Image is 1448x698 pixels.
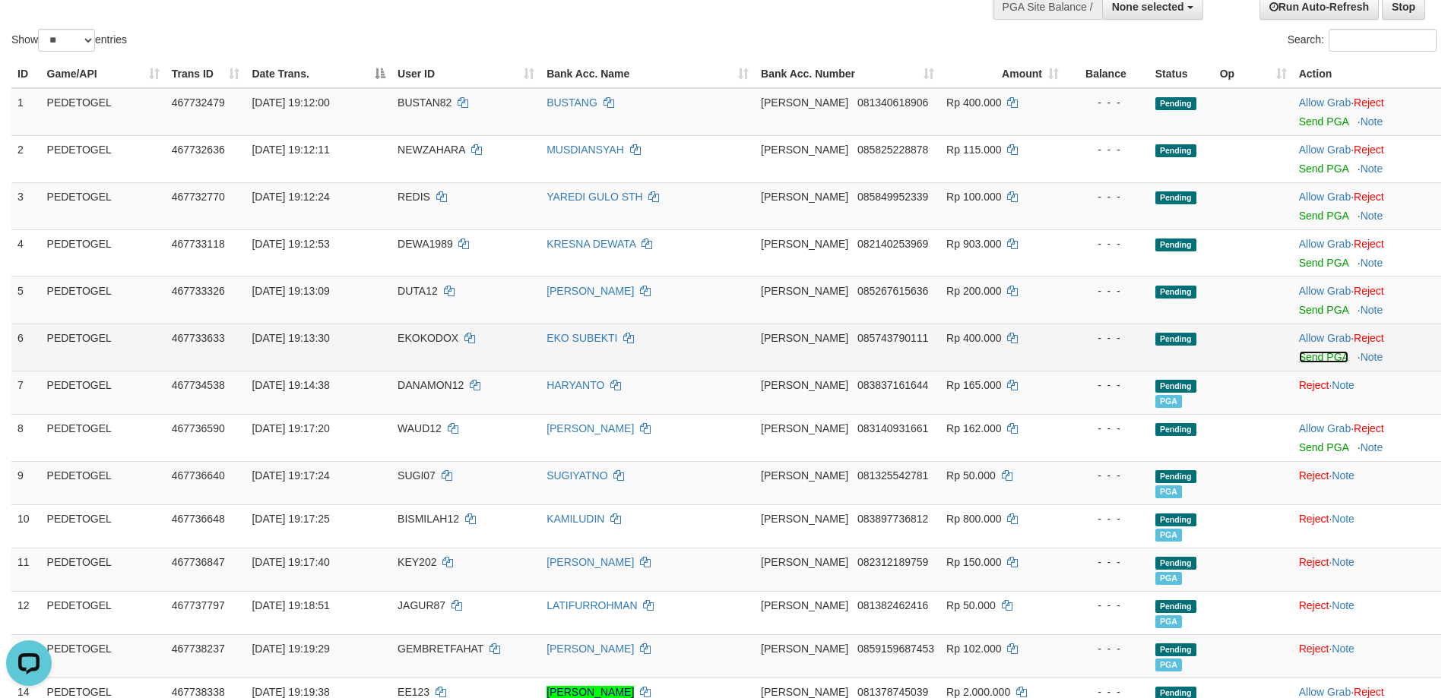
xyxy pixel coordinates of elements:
[761,469,848,482] span: [PERSON_NAME]
[172,96,225,109] span: 467732479
[1071,283,1143,298] div: - - -
[946,285,1001,297] span: Rp 200.000
[1299,304,1348,316] a: Send PGA
[547,643,634,655] a: [PERSON_NAME]
[547,556,634,568] a: [PERSON_NAME]
[398,469,436,482] span: SUGI07
[1155,286,1196,298] span: Pending
[761,332,848,344] span: [PERSON_NAME]
[1293,324,1441,371] td: ·
[1354,238,1384,250] a: Reject
[1299,238,1354,250] span: ·
[761,643,848,655] span: [PERSON_NAME]
[1155,333,1196,346] span: Pending
[1293,548,1441,591] td: ·
[946,191,1001,203] span: Rp 100.000
[946,332,1001,344] span: Rp 400.000
[1155,144,1196,157] span: Pending
[398,556,436,568] span: KEY202
[946,556,1001,568] span: Rp 150.000
[398,422,442,434] span: WAUD12
[1329,29,1437,52] input: Search:
[172,556,225,568] span: 467736847
[940,60,1065,88] th: Amount: activate to sort column ascending
[1155,557,1196,570] span: Pending
[252,422,329,434] span: [DATE] 19:17:20
[41,591,166,634] td: PEDETOGEL
[761,422,848,434] span: [PERSON_NAME]
[761,285,848,297] span: [PERSON_NAME]
[1361,210,1383,222] a: Note
[1299,163,1348,175] a: Send PGA
[11,60,41,88] th: ID
[946,238,1001,250] span: Rp 903.000
[1155,600,1196,613] span: Pending
[398,144,465,156] span: NEWZAHARA
[252,144,329,156] span: [DATE] 19:12:11
[1299,332,1354,344] span: ·
[946,599,996,611] span: Rp 50.000
[252,238,329,250] span: [DATE] 19:12:53
[547,469,607,482] a: SUGIYATNO
[547,191,643,203] a: YAREDI GULO STH
[755,60,940,88] th: Bank Acc. Number: activate to sort column ascending
[857,686,928,698] span: Copy 081378745039 to clipboard
[11,182,41,229] td: 3
[1071,236,1143,251] div: - - -
[1361,351,1383,363] a: Note
[252,379,329,391] span: [DATE] 19:14:38
[11,135,41,182] td: 2
[761,191,848,203] span: [PERSON_NAME]
[1332,513,1355,525] a: Note
[1293,371,1441,414] td: ·
[11,324,41,371] td: 6
[857,599,928,611] span: Copy 081382462416 to clipboard
[1071,598,1143,613] div: - - -
[252,599,329,611] span: [DATE] 19:18:51
[1293,88,1441,136] td: ·
[761,238,848,250] span: [PERSON_NAME]
[1354,686,1384,698] a: Reject
[1155,615,1182,628] span: PGA
[761,379,848,391] span: [PERSON_NAME]
[1299,191,1351,203] a: Allow Grab
[166,60,246,88] th: Trans ID: activate to sort column ascending
[11,461,41,504] td: 9
[41,88,166,136] td: PEDETOGEL
[1071,377,1143,393] div: - - -
[1361,441,1383,453] a: Note
[1299,96,1354,109] span: ·
[246,60,391,88] th: Date Trans.: activate to sort column descending
[1299,556,1329,568] a: Reject
[1155,643,1196,656] span: Pending
[1155,572,1182,585] span: PGA
[41,229,166,276] td: PEDETOGEL
[1354,191,1384,203] a: Reject
[547,422,634,434] a: [PERSON_NAME]
[172,643,225,655] span: 467738237
[1155,380,1196,393] span: Pending
[1299,441,1348,453] a: Send PGA
[1299,96,1351,109] a: Allow Grab
[857,643,934,655] span: Copy 0859159687453 to clipboard
[398,643,483,655] span: GEMBRETFAHAT
[547,686,634,698] a: [PERSON_NAME]
[398,379,464,391] span: DANAMON12
[1361,163,1383,175] a: Note
[857,422,928,434] span: Copy 083140931661 to clipboard
[857,191,928,203] span: Copy 085849952339 to clipboard
[172,469,225,482] span: 467736640
[1293,60,1441,88] th: Action
[398,285,438,297] span: DUTA12
[41,548,166,591] td: PEDETOGEL
[252,332,329,344] span: [DATE] 19:13:30
[1155,513,1196,526] span: Pending
[1299,422,1351,434] a: Allow Grab
[41,135,166,182] td: PEDETOGEL
[1354,96,1384,109] a: Reject
[1293,135,1441,182] td: ·
[1354,422,1384,434] a: Reject
[1293,461,1441,504] td: ·
[1155,97,1196,110] span: Pending
[172,599,225,611] span: 467737797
